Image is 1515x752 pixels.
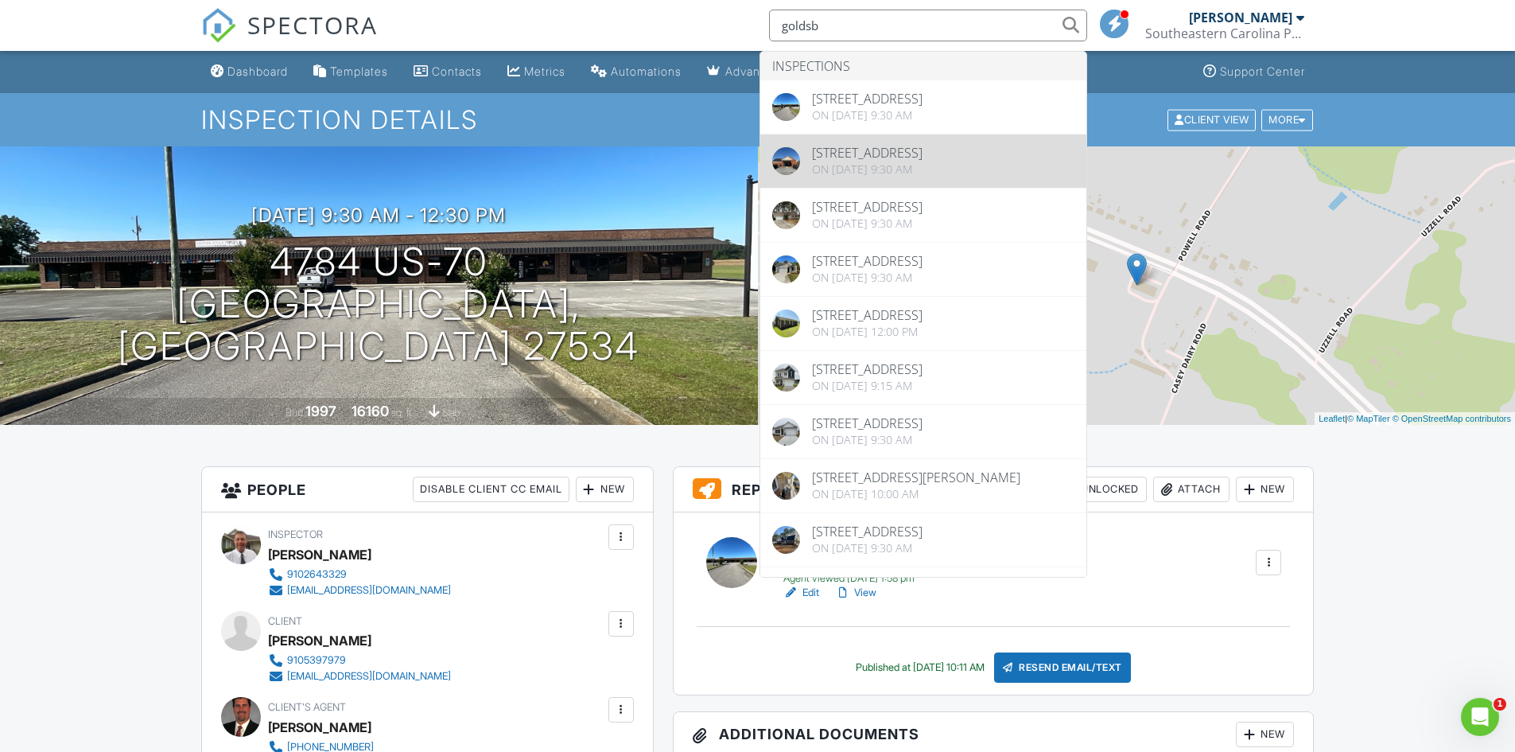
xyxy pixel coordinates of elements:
a: Support Center [1197,57,1311,87]
img: cover.jpg [772,418,800,446]
div: New [1236,722,1294,747]
span: Client [268,615,302,627]
div: 1997 [305,403,336,419]
img: cover.jpg [772,147,800,175]
h3: People [202,467,653,512]
div: Unlocked [1056,477,1147,502]
div: Attach [1153,477,1229,502]
a: Leaflet [1319,414,1345,423]
div: Client View [1167,109,1256,131]
div: | [1315,412,1515,426]
div: Disable Client CC Email [413,477,569,502]
div: [STREET_ADDRESS] [812,363,923,376]
a: © OpenStreetMap contributors [1393,414,1511,423]
div: Dashboard [227,64,288,78]
img: cover.jpg [772,201,800,229]
div: On [DATE] 9:15 am [812,380,923,392]
h3: Reports [674,467,1314,512]
img: 8584042%2Fcover_photos%2FRvuy4m7pD2EtxO3NIstO%2Foriginal.8584042-1748005452302 [772,93,800,121]
div: On [DATE] 9:30 am [812,271,923,284]
a: 9105397979 [268,653,451,668]
img: cover.jpg [772,364,800,392]
span: Client's Agent [268,701,346,713]
a: Contacts [407,57,488,87]
a: Templates [307,57,394,87]
li: Inspections [760,52,1086,80]
div: Support Center [1220,64,1305,78]
a: 9102643329 [268,567,451,583]
div: On [DATE] 9:30 am [812,217,923,230]
div: 16160 [352,403,389,419]
div: [STREET_ADDRESS] [812,92,923,105]
span: 1 [1494,698,1506,711]
div: On [DATE] 12:00 pm [812,325,923,338]
div: Contacts [432,64,482,78]
a: © MapTiler [1347,414,1390,423]
div: On [DATE] 9:30 am [812,109,923,122]
span: SPECTORA [247,8,378,41]
div: 9105397979 [287,654,346,667]
div: [STREET_ADDRESS] [812,525,923,538]
a: View [835,585,876,601]
h3: [DATE] 9:30 am - 12:30 pm [251,205,506,226]
input: Search everything... [769,10,1087,41]
a: Automations (Basic) [585,57,688,87]
a: Client View [1166,113,1260,125]
div: New [576,477,634,502]
div: More [1261,109,1313,131]
h1: Inspection Details [201,106,1315,134]
div: On [DATE] 9:30 am [812,434,923,446]
img: cover.jpg [772,255,800,283]
div: Metrics [524,64,565,78]
div: [STREET_ADDRESS] [812,417,923,430]
div: On [DATE] 9:30 am [812,542,923,555]
h1: 4784 US-70 [GEOGRAPHIC_DATA], [GEOGRAPHIC_DATA] 27534 [25,241,732,367]
img: cover.jpg [772,472,800,500]
a: Dashboard [204,57,294,87]
div: [STREET_ADDRESS][PERSON_NAME] [812,471,1020,484]
div: [EMAIL_ADDRESS][DOMAIN_NAME] [287,670,451,683]
div: Templates [330,64,388,78]
div: On [DATE] 10:00 am [812,488,1020,501]
a: [PERSON_NAME] [268,715,371,739]
iframe: Intercom live chat [1461,698,1499,736]
div: [STREET_ADDRESS] [812,255,923,267]
div: [PERSON_NAME] [268,629,371,653]
div: Agent viewed [DATE] 1:58 pm [783,572,955,585]
div: Automations [611,64,682,78]
div: [STREET_ADDRESS] [812,201,923,213]
span: Inspector [268,528,323,540]
div: 9102643329 [287,568,347,581]
span: Built [286,407,303,419]
span: slab [442,407,460,419]
img: cover.jpg [772,526,800,554]
a: SPECTORA [201,21,378,55]
div: On [DATE] 9:30 am [812,163,923,176]
div: Published at [DATE] 10:11 AM [856,661,985,674]
a: Advanced [701,57,787,87]
img: The Best Home Inspection Software - Spectora [201,8,236,43]
div: [PERSON_NAME] [268,543,371,567]
div: [STREET_ADDRESS] [812,146,923,159]
div: New [1236,477,1294,502]
div: Resend Email/Text [994,653,1131,683]
div: [EMAIL_ADDRESS][DOMAIN_NAME] [287,584,451,597]
span: sq. ft. [391,407,414,419]
img: cover.jpg [772,310,800,337]
div: [PERSON_NAME] [1189,10,1292,25]
div: Advanced [725,64,781,78]
a: Edit [783,585,819,601]
a: [EMAIL_ADDRESS][DOMAIN_NAME] [268,668,451,684]
a: Metrics [501,57,572,87]
div: Southeastern Carolina Property Inspections [1145,25,1304,41]
a: [EMAIL_ADDRESS][DOMAIN_NAME] [268,583,451,598]
div: [STREET_ADDRESS] [812,309,923,321]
